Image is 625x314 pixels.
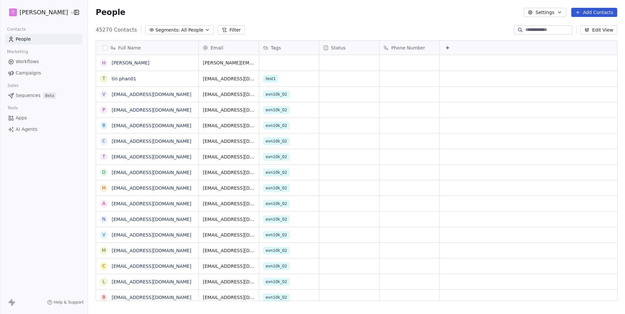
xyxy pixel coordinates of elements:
[102,91,105,98] div: v
[102,247,106,254] div: m
[102,138,105,144] div: c
[102,231,105,238] div: v
[263,262,290,270] span: evn10k_02
[102,184,106,191] div: h
[12,9,15,16] span: T
[5,113,82,123] a: Apps
[4,47,31,57] span: Marketing
[102,122,105,129] div: b
[5,34,82,45] a: People
[211,45,223,51] span: Email
[203,60,255,66] span: [PERSON_NAME][EMAIL_ADDRESS][DOMAIN_NAME]
[16,115,27,121] span: Apps
[580,25,617,34] button: Edit View
[203,279,255,285] span: [EMAIL_ADDRESS][DOMAIN_NAME]
[16,36,31,43] span: People
[112,123,191,128] a: [EMAIL_ADDRESS][DOMAIN_NAME]
[112,60,149,65] a: [PERSON_NAME]
[156,27,180,34] span: Segments:
[263,75,278,83] span: test1
[8,7,69,18] button: T[PERSON_NAME]
[5,68,82,78] a: Campaigns
[4,24,29,34] span: Contacts
[103,278,105,285] div: l
[112,295,191,300] a: [EMAIL_ADDRESS][DOMAIN_NAME]
[199,55,618,301] div: grid
[96,7,125,17] span: People
[380,41,439,55] div: Phone Number
[203,169,255,176] span: [EMAIL_ADDRESS][DOMAIN_NAME]
[112,76,136,81] a: tin phan01
[331,45,346,51] span: Status
[263,122,290,130] span: evn10k_02
[203,185,255,191] span: [EMAIL_ADDRESS][DOMAIN_NAME]
[203,247,255,254] span: [EMAIL_ADDRESS][DOMAIN_NAME]
[319,41,379,55] div: Status
[47,300,84,305] a: Help & Support
[103,75,105,82] div: t
[102,60,106,66] div: H
[102,200,105,207] div: a
[16,70,41,76] span: Campaigns
[112,232,191,238] a: [EMAIL_ADDRESS][DOMAIN_NAME]
[96,55,199,301] div: grid
[271,45,281,51] span: Tags
[199,41,259,55] div: Email
[54,300,84,305] span: Help & Support
[203,216,255,223] span: [EMAIL_ADDRESS][DOMAIN_NAME]
[203,75,255,82] span: [EMAIL_ADDRESS][DOMAIN_NAME]
[263,278,290,286] span: evn10k_02
[524,8,566,17] button: Settings
[102,216,105,223] div: n
[112,248,191,253] a: [EMAIL_ADDRESS][DOMAIN_NAME]
[112,154,191,159] a: [EMAIL_ADDRESS][DOMAIN_NAME]
[112,264,191,269] a: [EMAIL_ADDRESS][DOMAIN_NAME]
[259,41,319,55] div: Tags
[263,184,290,192] span: evn10k_02
[102,263,105,269] div: c
[203,200,255,207] span: [EMAIL_ADDRESS][DOMAIN_NAME]
[112,139,191,144] a: [EMAIL_ADDRESS][DOMAIN_NAME]
[5,90,82,101] a: SequencesBeta
[5,81,21,90] span: Sales
[5,124,82,135] a: AI Agents
[203,232,255,238] span: [EMAIL_ADDRESS][DOMAIN_NAME]
[43,92,56,99] span: Beta
[20,8,68,17] span: [PERSON_NAME]
[263,106,290,114] span: evn10k_02
[112,201,191,206] a: [EMAIL_ADDRESS][DOMAIN_NAME]
[203,122,255,129] span: [EMAIL_ADDRESS][DOMAIN_NAME]
[203,294,255,301] span: [EMAIL_ADDRESS][DOMAIN_NAME]
[112,107,191,113] a: [EMAIL_ADDRESS][DOMAIN_NAME]
[112,92,191,97] a: [EMAIL_ADDRESS][DOMAIN_NAME]
[102,294,105,301] div: b
[263,90,290,98] span: evn10k_02
[5,56,82,67] a: Workflows
[263,200,290,208] span: evn10k_02
[203,91,255,98] span: [EMAIL_ADDRESS][DOMAIN_NAME]
[112,185,191,191] a: [EMAIL_ADDRESS][DOMAIN_NAME]
[96,26,137,34] span: 45270 Contacts
[263,215,290,223] span: evn10k_02
[203,154,255,160] span: [EMAIL_ADDRESS][DOMAIN_NAME]
[263,294,290,301] span: evn10k_02
[181,27,203,34] span: All People
[16,58,39,65] span: Workflows
[263,153,290,161] span: evn10k_02
[263,231,290,239] span: evn10k_02
[263,137,290,145] span: evn10k_02
[112,170,191,175] a: [EMAIL_ADDRESS][DOMAIN_NAME]
[103,153,105,160] div: t
[5,103,21,113] span: Tools
[391,45,425,51] span: Phone Number
[102,169,106,176] div: d
[203,138,255,144] span: [EMAIL_ADDRESS][DOMAIN_NAME]
[118,45,141,51] span: Full Name
[96,41,199,55] div: Full Name
[16,126,37,133] span: AI Agents
[571,8,617,17] button: Add Contacts
[203,107,255,113] span: [EMAIL_ADDRESS][DOMAIN_NAME]
[103,106,105,113] div: p
[203,263,255,269] span: [EMAIL_ADDRESS][DOMAIN_NAME]
[218,25,245,34] button: Filter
